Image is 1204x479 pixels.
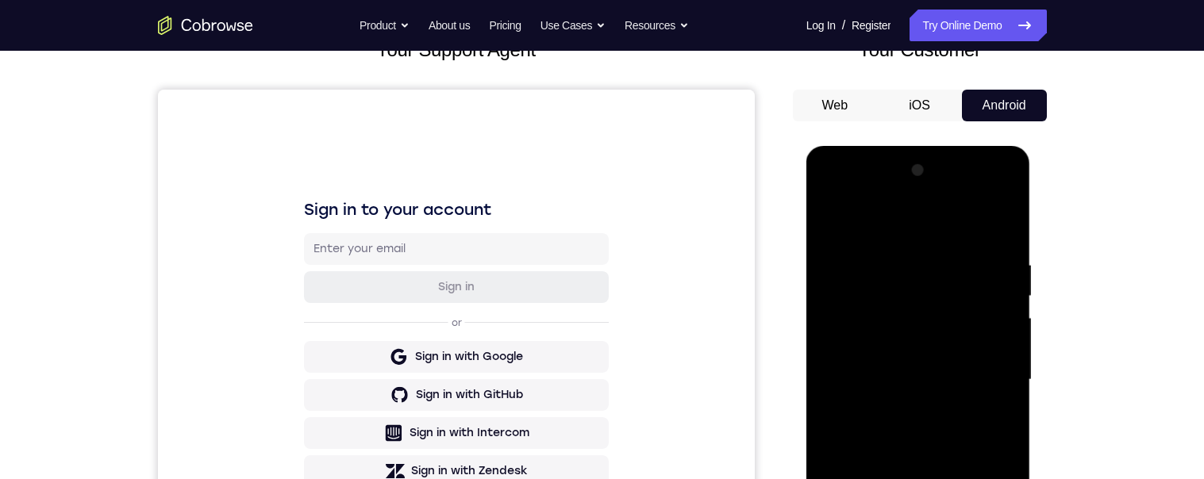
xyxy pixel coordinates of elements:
[793,90,878,121] button: Web
[290,227,307,239] p: or
[146,251,451,283] button: Sign in with Google
[146,410,451,423] p: Don't have an account?
[253,374,370,389] div: Sign in with Zendesk
[852,10,890,41] a: Register
[360,10,410,41] button: Product
[146,289,451,321] button: Sign in with GitHub
[842,16,845,35] span: /
[158,16,253,35] a: Go to the home page
[146,366,451,397] button: Sign in with Zendesk
[252,335,371,351] div: Sign in with Intercom
[877,90,962,121] button: iOS
[910,10,1046,41] a: Try Online Demo
[489,10,521,41] a: Pricing
[268,411,381,422] a: Create a new account
[257,259,365,275] div: Sign in with Google
[146,328,451,359] button: Sign in with Intercom
[962,90,1047,121] button: Android
[258,297,365,313] div: Sign in with GitHub
[625,10,689,41] button: Resources
[806,10,836,41] a: Log In
[429,10,470,41] a: About us
[540,10,606,41] button: Use Cases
